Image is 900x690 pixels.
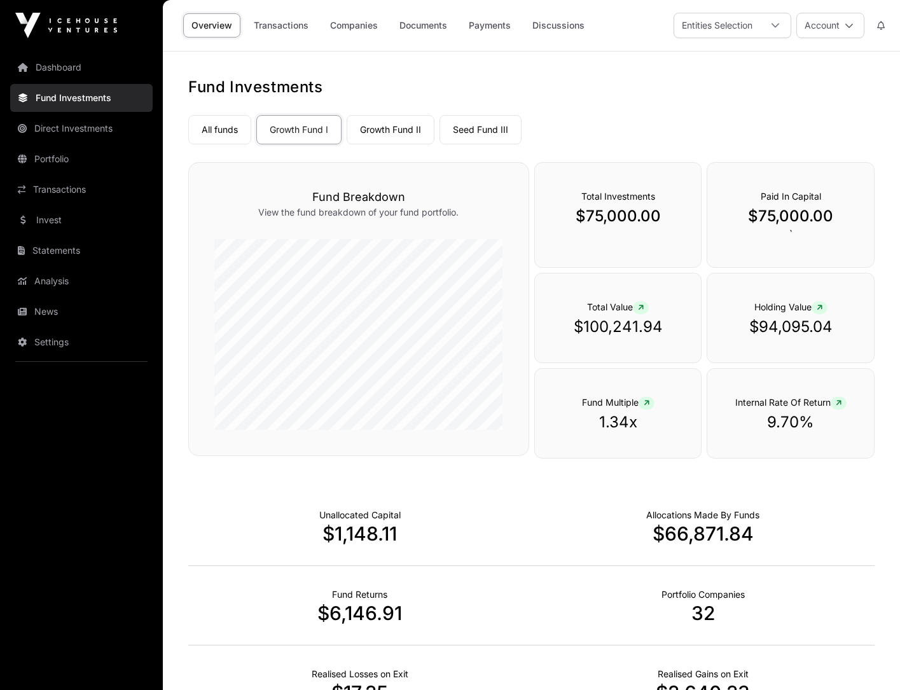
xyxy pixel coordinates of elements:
[214,188,503,206] h3: Fund Breakdown
[188,602,532,624] p: $6,146.91
[754,301,827,312] span: Holding Value
[674,13,760,38] div: Entities Selection
[440,115,522,144] a: Seed Fund III
[391,13,455,38] a: Documents
[560,206,676,226] p: $75,000.00
[10,206,153,234] a: Invest
[10,84,153,112] a: Fund Investments
[214,206,503,219] p: View the fund breakdown of your fund portfolio.
[188,77,875,97] h1: Fund Investments
[256,115,342,144] a: Growth Fund I
[10,176,153,204] a: Transactions
[10,53,153,81] a: Dashboard
[347,115,434,144] a: Growth Fund II
[733,317,848,337] p: $94,095.04
[10,267,153,295] a: Analysis
[15,13,117,38] img: Icehouse Ventures Logo
[560,317,676,337] p: $100,241.94
[10,114,153,142] a: Direct Investments
[183,13,240,38] a: Overview
[246,13,317,38] a: Transactions
[761,191,821,202] span: Paid In Capital
[733,412,848,432] p: 9.70%
[332,588,387,601] p: Realised Returns from Funds
[532,522,875,545] p: $66,871.84
[188,115,251,144] a: All funds
[188,522,532,545] p: $1,148.11
[646,509,759,521] p: Capital Deployed Into Companies
[460,13,519,38] a: Payments
[560,412,676,432] p: 1.34x
[796,13,864,38] button: Account
[735,397,847,408] span: Internal Rate Of Return
[312,668,408,680] p: Net Realised on Negative Exits
[319,509,401,521] p: Cash not yet allocated
[582,397,654,408] span: Fund Multiple
[532,602,875,624] p: 32
[524,13,593,38] a: Discussions
[658,668,749,680] p: Net Realised on Positive Exits
[10,145,153,173] a: Portfolio
[10,237,153,265] a: Statements
[10,298,153,326] a: News
[707,162,875,268] div: `
[661,588,745,601] p: Number of Companies Deployed Into
[322,13,386,38] a: Companies
[733,206,848,226] p: $75,000.00
[587,301,649,312] span: Total Value
[581,191,655,202] span: Total Investments
[10,328,153,356] a: Settings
